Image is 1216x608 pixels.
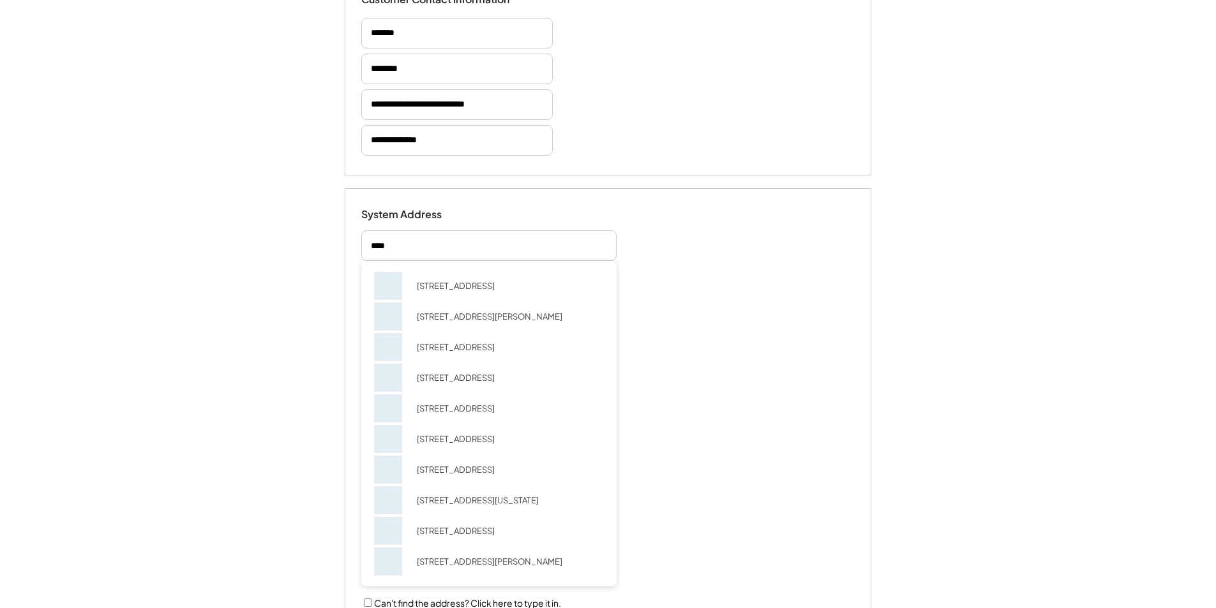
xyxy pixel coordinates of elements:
[409,522,604,540] div: [STREET_ADDRESS]
[361,208,489,221] div: System Address
[409,308,604,325] div: [STREET_ADDRESS][PERSON_NAME]
[409,461,604,478] div: [STREET_ADDRESS]
[409,491,604,509] div: [STREET_ADDRESS][US_STATE]
[409,552,604,570] div: [STREET_ADDRESS][PERSON_NAME]
[409,430,604,448] div: [STREET_ADDRESS]
[409,338,604,356] div: [STREET_ADDRESS]
[409,369,604,387] div: [STREET_ADDRESS]
[409,399,604,417] div: [STREET_ADDRESS]
[409,277,604,295] div: [STREET_ADDRESS]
